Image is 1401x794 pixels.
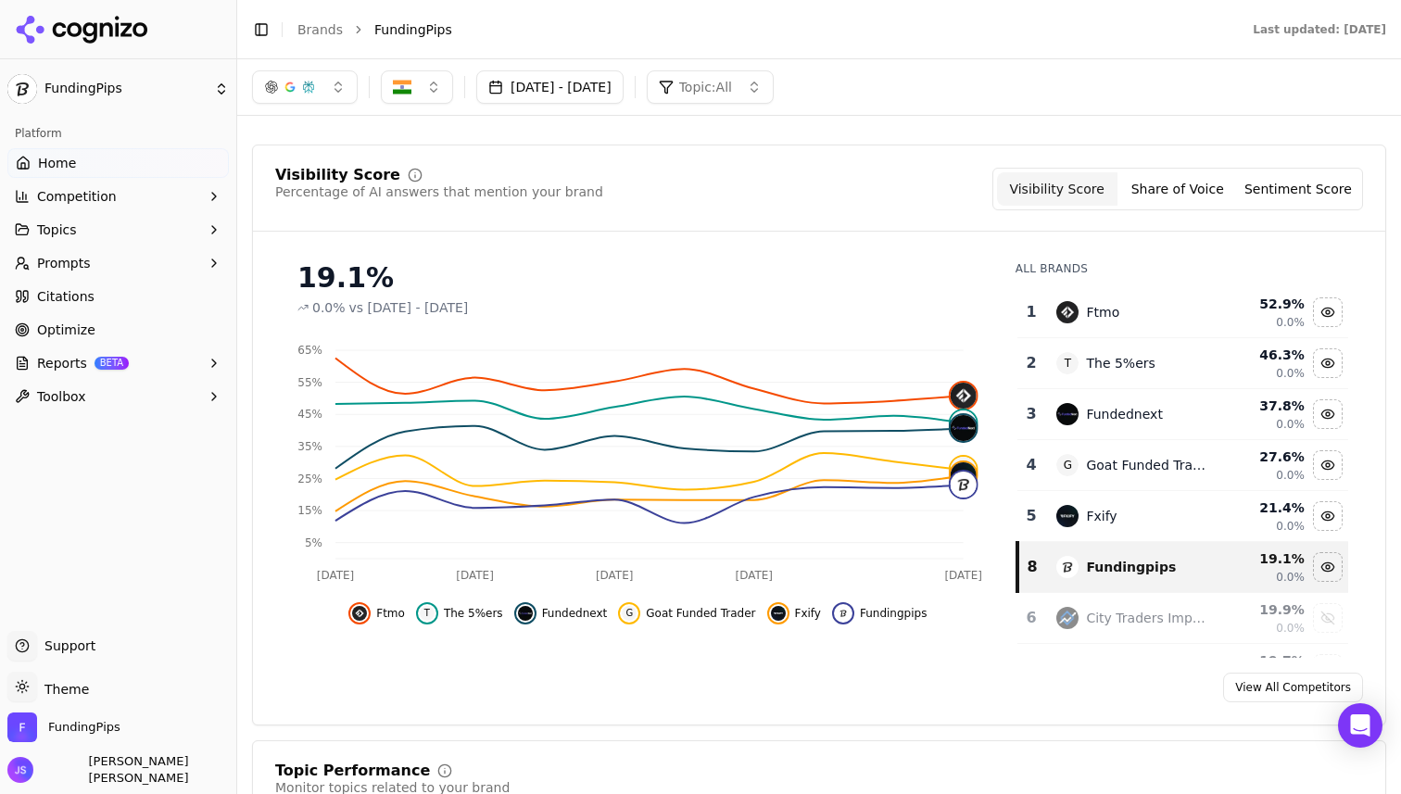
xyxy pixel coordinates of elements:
[317,569,355,582] tspan: [DATE]
[297,261,978,295] div: 19.1%
[297,473,322,485] tspan: 25%
[38,154,76,172] span: Home
[514,602,608,624] button: Hide fundednext data
[771,606,786,621] img: fxify
[393,78,411,96] img: India
[679,78,732,96] span: Topic: All
[37,682,89,697] span: Theme
[7,348,229,378] button: ReportsBETA
[1313,399,1343,429] button: Hide fundednext data
[1313,450,1343,480] button: Hide goat funded trader data
[1025,607,1039,629] div: 6
[7,248,229,278] button: Prompts
[767,602,821,624] button: Hide fxify data
[37,287,95,306] span: Citations
[312,298,346,317] span: 0.0%
[297,344,322,357] tspan: 65%
[951,472,977,498] img: fundingpips
[1056,301,1079,323] img: ftmo
[1220,295,1305,313] div: 52.9 %
[1220,549,1305,568] div: 19.1 %
[7,182,229,211] button: Competition
[1056,505,1079,527] img: fxify
[7,119,229,148] div: Platform
[1017,644,1348,695] tr: 19.7%Show earn2trade data
[1017,287,1348,338] tr: 1ftmoFtmo52.9%0.0%Hide ftmo data
[1086,405,1162,423] div: Fundednext
[1313,654,1343,684] button: Show earn2trade data
[1276,519,1305,534] span: 0.0%
[1220,498,1305,517] div: 21.4 %
[7,712,37,742] img: FundingPips
[1220,397,1305,415] div: 37.8 %
[997,172,1117,206] button: Visibility Score
[1086,609,1205,627] div: City Traders Imperium
[646,606,755,621] span: Goat Funded Trader
[1276,570,1305,585] span: 0.0%
[618,602,755,624] button: Hide goat funded trader data
[1220,447,1305,466] div: 27.6 %
[275,183,603,201] div: Percentage of AI answers that mention your brand
[7,74,37,104] img: FundingPips
[7,282,229,311] a: Citations
[1086,558,1176,576] div: Fundingpips
[416,602,503,624] button: Hide the 5%ers data
[1220,600,1305,619] div: 19.9 %
[1086,303,1119,321] div: Ftmo
[374,20,452,39] span: FundingPips
[860,606,927,621] span: Fundingpips
[1025,505,1039,527] div: 5
[297,440,322,453] tspan: 35%
[41,753,229,787] span: [PERSON_NAME] [PERSON_NAME]
[1313,501,1343,531] button: Hide fxify data
[951,462,977,488] img: fxify
[1086,507,1117,525] div: Fxify
[7,757,33,783] img: Jeery Sarthak Kapoor
[297,20,1216,39] nav: breadcrumb
[297,376,322,389] tspan: 55%
[832,602,927,624] button: Hide fundingpips data
[420,606,435,621] span: T
[37,321,95,339] span: Optimize
[1276,366,1305,381] span: 0.0%
[1276,417,1305,432] span: 0.0%
[37,636,95,655] span: Support
[951,383,977,409] img: ftmo
[1253,22,1386,37] div: Last updated: [DATE]
[1086,354,1155,372] div: The 5%ers
[1027,556,1039,578] div: 8
[1223,673,1363,702] a: View All Competitors
[1017,542,1348,593] tr: 8fundingpipsFundingpips19.1%0.0%Hide fundingpips data
[297,22,343,37] a: Brands
[944,569,982,582] tspan: [DATE]
[275,168,400,183] div: Visibility Score
[1025,352,1039,374] div: 2
[1017,491,1348,542] tr: 5fxifyFxify21.4%0.0%Hide fxify data
[1017,440,1348,491] tr: 4GGoat Funded Trader27.6%0.0%Hide goat funded trader data
[37,187,117,206] span: Competition
[1056,352,1079,374] span: T
[7,712,120,742] button: Open organization switcher
[44,81,207,97] span: FundingPips
[352,606,367,621] img: ftmo
[297,409,322,422] tspan: 45%
[48,719,120,736] span: FundingPips
[1056,403,1079,425] img: fundednext
[736,569,774,582] tspan: [DATE]
[951,457,977,483] span: G
[1220,651,1305,670] div: 19.7 %
[1276,468,1305,483] span: 0.0%
[349,298,469,317] span: vs [DATE] - [DATE]
[1025,403,1039,425] div: 3
[1220,346,1305,364] div: 46.3 %
[1017,389,1348,440] tr: 3fundednextFundednext37.8%0.0%Hide fundednext data
[1017,338,1348,389] tr: 2TThe 5%ers46.3%0.0%Hide the 5%ers data
[542,606,608,621] span: Fundednext
[7,382,229,411] button: Toolbox
[1056,454,1079,476] span: G
[1025,301,1039,323] div: 1
[37,354,87,372] span: Reports
[1238,172,1358,206] button: Sentiment Score
[297,504,322,517] tspan: 15%
[596,569,634,582] tspan: [DATE]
